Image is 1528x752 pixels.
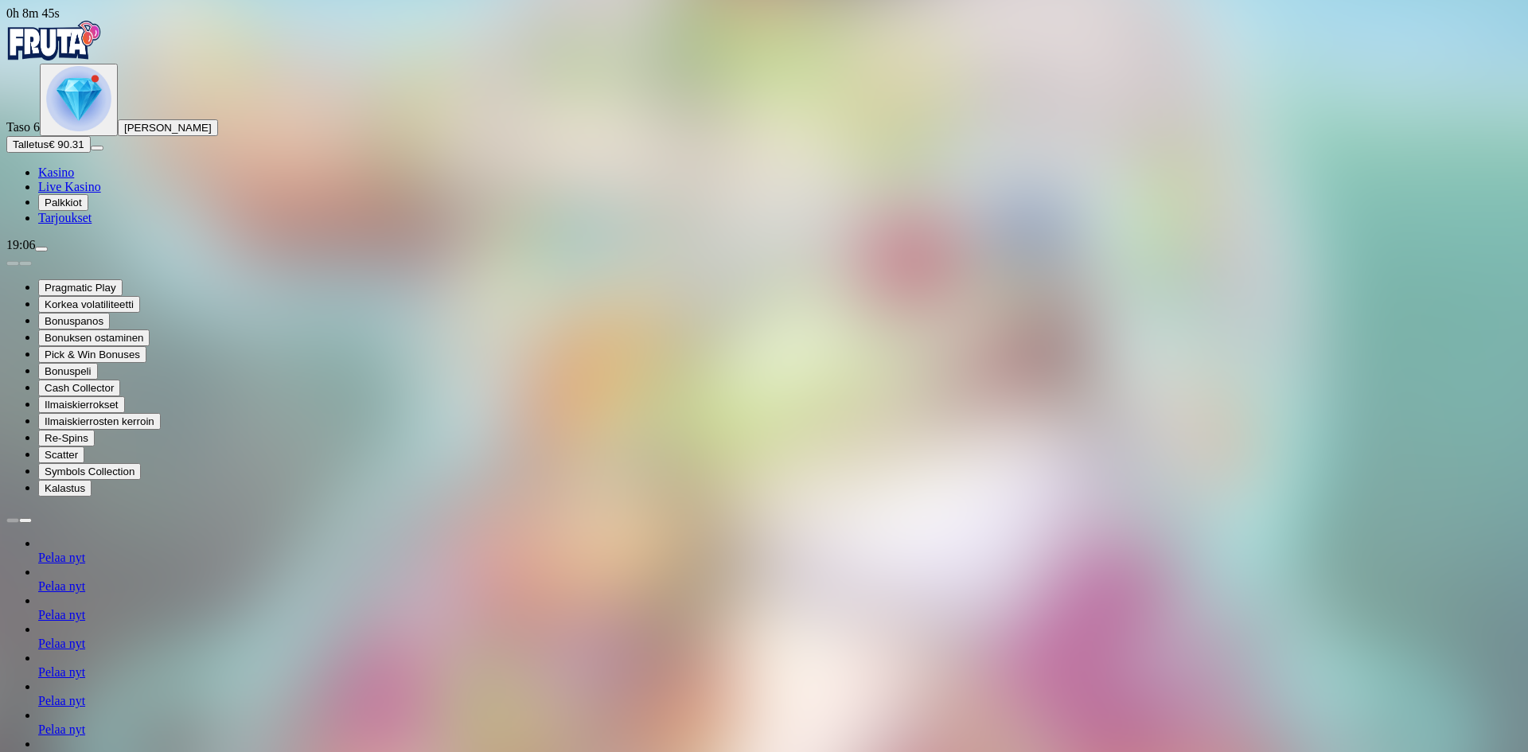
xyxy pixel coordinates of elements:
[45,399,119,411] span: Ilmaiskierrokset
[45,298,134,310] span: Korkea volatiliteetti
[45,349,140,360] span: Pick & Win Bonuses
[45,382,114,394] span: Cash Collector
[124,122,212,134] span: [PERSON_NAME]
[38,579,85,593] a: Pelaa nyt
[38,166,74,179] a: Kasino
[38,380,120,396] button: Cash Collector
[45,466,134,477] span: Symbols Collection
[38,313,110,329] button: Bonuspanos
[38,211,92,224] a: Tarjoukset
[19,518,32,523] button: next slide
[38,279,123,296] button: Pragmatic Play
[45,197,82,208] span: Palkkiot
[38,194,88,211] button: Palkkiot
[38,346,146,363] button: Pick & Win Bonuses
[45,449,78,461] span: Scatter
[6,518,19,523] button: prev slide
[6,120,40,134] span: Taso 6
[6,238,35,251] span: 19:06
[6,6,60,20] span: user session time
[40,64,118,136] button: level unlocked
[35,247,48,251] button: menu
[45,432,88,444] span: Re-Spins
[6,21,102,60] img: Fruta
[38,665,85,679] a: Pelaa nyt
[38,637,85,650] a: Pelaa nyt
[38,480,92,497] button: Kalastus
[38,296,140,313] button: Korkea volatiliteetti
[6,49,102,63] a: Fruta
[38,413,161,430] button: Ilmaiskierrosten kerroin
[45,482,85,494] span: Kalastus
[6,21,1522,225] nav: Primary
[38,396,125,413] button: Ilmaiskierrokset
[38,180,101,193] a: Live Kasino
[46,66,111,131] img: level unlocked
[45,415,154,427] span: Ilmaiskierrosten kerroin
[45,282,116,294] span: Pragmatic Play
[38,608,85,621] a: Pelaa nyt
[38,363,98,380] button: Bonuspeli
[49,138,84,150] span: € 90.31
[45,315,103,327] span: Bonuspanos
[38,430,95,446] button: Re-Spins
[38,551,85,564] a: Pelaa nyt
[19,261,32,266] button: next slide
[45,365,92,377] span: Bonuspeli
[91,146,103,150] button: menu
[38,446,84,463] button: Scatter
[6,261,19,266] button: prev slide
[38,463,141,480] button: Symbols Collection
[118,119,218,136] button: [PERSON_NAME]
[6,166,1522,225] nav: Main menu
[13,138,49,150] span: Talletus
[38,329,150,346] button: Bonuksen ostaminen
[38,694,85,707] a: Pelaa nyt
[45,332,143,344] span: Bonuksen ostaminen
[6,136,91,153] button: Talletusplus icon€ 90.31
[38,723,85,736] a: Pelaa nyt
